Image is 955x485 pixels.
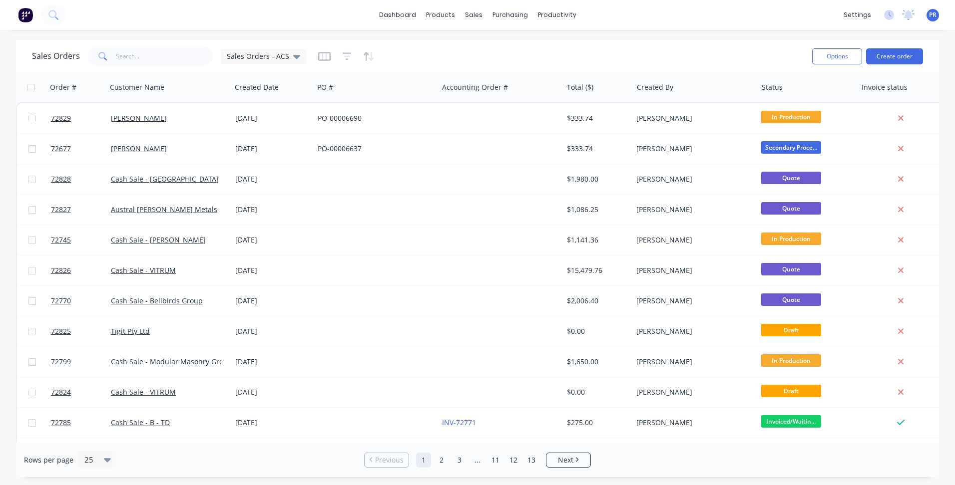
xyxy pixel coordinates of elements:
[421,7,460,22] div: products
[567,174,625,184] div: $1,980.00
[761,263,821,275] span: Quote
[235,296,310,306] div: [DATE]
[51,103,111,133] a: 72829
[111,113,167,123] a: [PERSON_NAME]
[434,453,449,468] a: Page 2
[51,296,71,306] span: 72770
[460,7,487,22] div: sales
[567,357,625,367] div: $1,650.00
[51,225,111,255] a: 72745
[110,82,164,92] div: Customer Name
[761,141,821,154] span: Secondary Proce...
[812,48,862,64] button: Options
[567,265,625,275] div: $15,479.76
[761,111,821,123] span: In Production
[567,235,625,245] div: $1,141.36
[116,46,213,66] input: Search...
[235,113,310,123] div: [DATE]
[235,82,279,92] div: Created Date
[636,357,747,367] div: [PERSON_NAME]
[636,113,747,123] div: [PERSON_NAME]
[839,7,876,22] div: settings
[506,453,521,468] a: Page 12
[51,134,111,164] a: 72677
[636,205,747,215] div: [PERSON_NAME]
[51,357,71,367] span: 72799
[51,235,71,245] span: 72745
[235,387,310,397] div: [DATE]
[365,455,409,465] a: Previous page
[567,296,625,306] div: $2,006.40
[51,438,111,468] a: 72823
[51,255,111,285] a: 72826
[111,418,170,427] a: Cash Sale - B - TD
[111,357,232,366] a: Cash Sale - Modular Masonry Group
[488,453,503,468] a: Page 11
[51,205,71,215] span: 72827
[235,357,310,367] div: [DATE]
[318,113,429,123] div: PO-00006690
[567,387,625,397] div: $0.00
[51,195,111,225] a: 72827
[318,144,429,154] div: PO-00006637
[235,174,310,184] div: [DATE]
[360,453,595,468] ul: Pagination
[762,82,783,92] div: Status
[235,235,310,245] div: [DATE]
[111,205,217,214] a: Austral [PERSON_NAME] Metals
[524,453,539,468] a: Page 13
[235,205,310,215] div: [DATE]
[317,82,333,92] div: PO #
[51,316,111,346] a: 72825
[51,265,71,275] span: 72826
[51,164,111,194] a: 72828
[51,286,111,316] a: 72770
[51,418,71,428] span: 72785
[51,347,111,377] a: 72799
[636,174,747,184] div: [PERSON_NAME]
[636,144,747,154] div: [PERSON_NAME]
[636,326,747,336] div: [PERSON_NAME]
[761,354,821,367] span: In Production
[636,387,747,397] div: [PERSON_NAME]
[51,377,111,407] a: 72824
[51,408,111,438] a: 72785
[111,326,150,336] a: Tigit Pty Ltd
[636,418,747,428] div: [PERSON_NAME]
[558,455,573,465] span: Next
[567,144,625,154] div: $333.74
[51,174,71,184] span: 72828
[51,113,71,123] span: 72829
[929,10,937,19] span: PR
[761,324,821,336] span: Draft
[567,418,625,428] div: $275.00
[637,82,673,92] div: Created By
[32,51,80,61] h1: Sales Orders
[18,7,33,22] img: Factory
[111,235,206,244] a: Cash Sale - [PERSON_NAME]
[111,387,176,397] a: Cash Sale - VITRUM
[636,265,747,275] div: [PERSON_NAME]
[761,172,821,184] span: Quote
[235,418,310,428] div: [DATE]
[51,144,71,154] span: 72677
[636,235,747,245] div: [PERSON_NAME]
[636,296,747,306] div: [PERSON_NAME]
[866,48,923,64] button: Create order
[567,113,625,123] div: $333.74
[546,455,590,465] a: Next page
[567,82,593,92] div: Total ($)
[761,202,821,215] span: Quote
[51,387,71,397] span: 72824
[375,455,404,465] span: Previous
[761,415,821,428] span: Invoiced/Waitin...
[452,453,467,468] a: Page 3
[761,233,821,245] span: In Production
[227,51,289,61] span: Sales Orders - ACS
[567,326,625,336] div: $0.00
[235,326,310,336] div: [DATE]
[111,144,167,153] a: [PERSON_NAME]
[111,296,203,305] a: Cash Sale - Bellbirds Group
[533,7,581,22] div: productivity
[442,82,508,92] div: Accounting Order #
